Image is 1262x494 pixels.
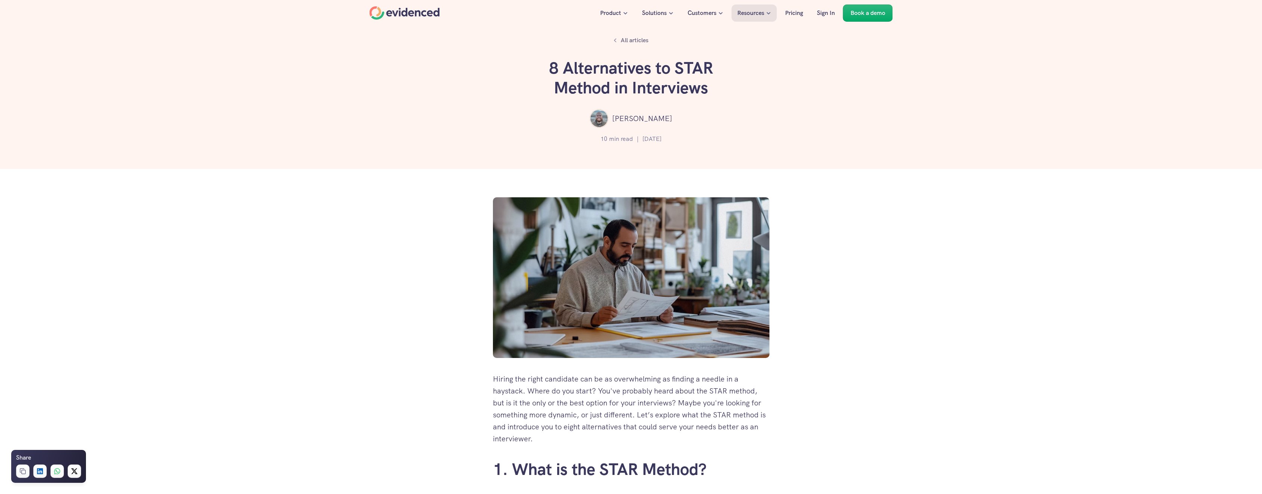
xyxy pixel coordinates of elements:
p: Product [600,8,621,18]
p: Sign In [817,8,835,18]
a: Home [370,6,440,20]
p: 10 [601,134,607,144]
a: All articles [610,34,652,47]
h1: 8 Alternatives to STAR Method in Interviews [519,58,743,98]
a: Sign In [811,4,840,22]
h6: Share [16,453,31,463]
p: Hiring the right candidate can be as overwhelming as finding a needle in a haystack. Where do you... [493,373,769,445]
p: Customers [688,8,716,18]
img: "" [590,109,608,128]
p: [DATE] [642,134,661,144]
a: Book a demo [843,4,893,22]
p: All articles [621,35,648,45]
img: Looking at assessment methods [493,197,769,358]
a: 1. What is the STAR Method? [493,459,706,480]
a: Pricing [780,4,809,22]
p: min read [609,134,633,144]
p: | [637,134,639,144]
p: Pricing [785,8,803,18]
p: Resources [737,8,764,18]
p: Book a demo [851,8,885,18]
p: [PERSON_NAME] [612,112,672,124]
p: Solutions [642,8,667,18]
